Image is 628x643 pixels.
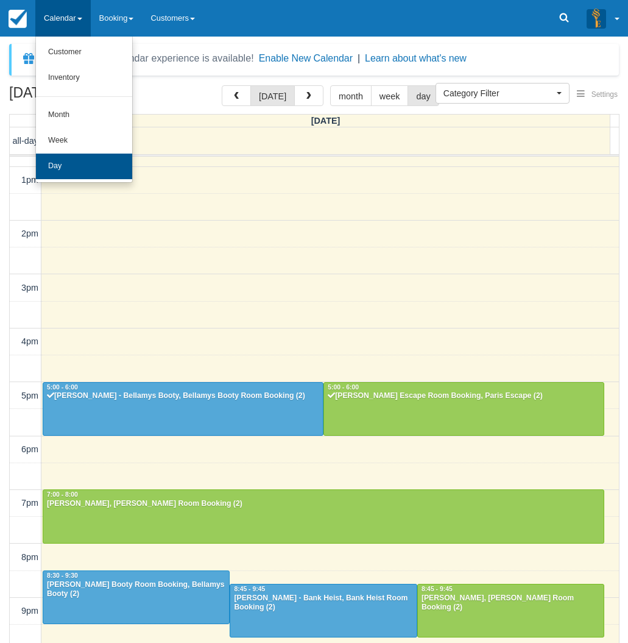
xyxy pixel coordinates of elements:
[36,40,132,65] a: Customer
[46,580,226,600] div: [PERSON_NAME] Booty Room Booking, Bellamys Booty (2)
[436,83,570,104] button: Category Filter
[233,594,413,613] div: [PERSON_NAME] - Bank Heist, Bank Heist Room Booking (2)
[230,584,417,638] a: 8:45 - 9:45[PERSON_NAME] - Bank Heist, Bank Heist Room Booking (2)
[21,175,38,185] span: 1pm
[21,391,38,400] span: 5pm
[47,572,78,579] span: 8:30 - 9:30
[35,37,133,183] ul: Calendar
[591,90,618,99] span: Settings
[407,85,439,106] button: day
[323,382,604,436] a: 5:00 - 6:00[PERSON_NAME] Escape Room Booking, Paris Escape (2)
[311,116,340,126] span: [DATE]
[327,391,601,401] div: [PERSON_NAME] Escape Room Booking, Paris Escape (2)
[47,491,78,498] span: 7:00 - 8:00
[21,552,38,562] span: 8pm
[570,86,625,104] button: Settings
[259,52,353,65] button: Enable New Calendar
[43,382,323,436] a: 5:00 - 6:00[PERSON_NAME] - Bellamys Booty, Bellamys Booty Room Booking (2)
[46,499,601,509] div: [PERSON_NAME], [PERSON_NAME] Room Booking (2)
[330,85,372,106] button: month
[443,87,554,99] span: Category Filter
[21,444,38,454] span: 6pm
[36,128,132,154] a: Week
[422,586,453,592] span: 8:45 - 9:45
[21,229,38,238] span: 2pm
[41,51,254,66] div: A new Booking Calendar experience is available!
[358,53,360,63] span: |
[36,154,132,179] a: Day
[21,283,38,293] span: 3pm
[250,85,295,106] button: [DATE]
[43,489,604,543] a: 7:00 - 8:00[PERSON_NAME], [PERSON_NAME] Room Booking (2)
[234,586,265,592] span: 8:45 - 9:45
[46,391,320,401] div: [PERSON_NAME] - Bellamys Booty, Bellamys Booty Room Booking (2)
[36,65,132,91] a: Inventory
[365,53,467,63] a: Learn about what's new
[421,594,601,613] div: [PERSON_NAME], [PERSON_NAME] Room Booking (2)
[43,570,230,624] a: 8:30 - 9:30[PERSON_NAME] Booty Room Booking, Bellamys Booty (2)
[21,498,38,508] span: 7pm
[9,85,163,108] h2: [DATE]
[47,384,78,391] span: 5:00 - 6:00
[36,102,132,128] a: Month
[9,10,27,28] img: checkfront-main-nav-mini-logo.png
[13,136,38,146] span: all-day
[328,384,359,391] span: 5:00 - 6:00
[21,336,38,346] span: 4pm
[21,606,38,616] span: 9pm
[587,9,606,28] img: A3
[371,85,409,106] button: week
[417,584,604,638] a: 8:45 - 9:45[PERSON_NAME], [PERSON_NAME] Room Booking (2)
